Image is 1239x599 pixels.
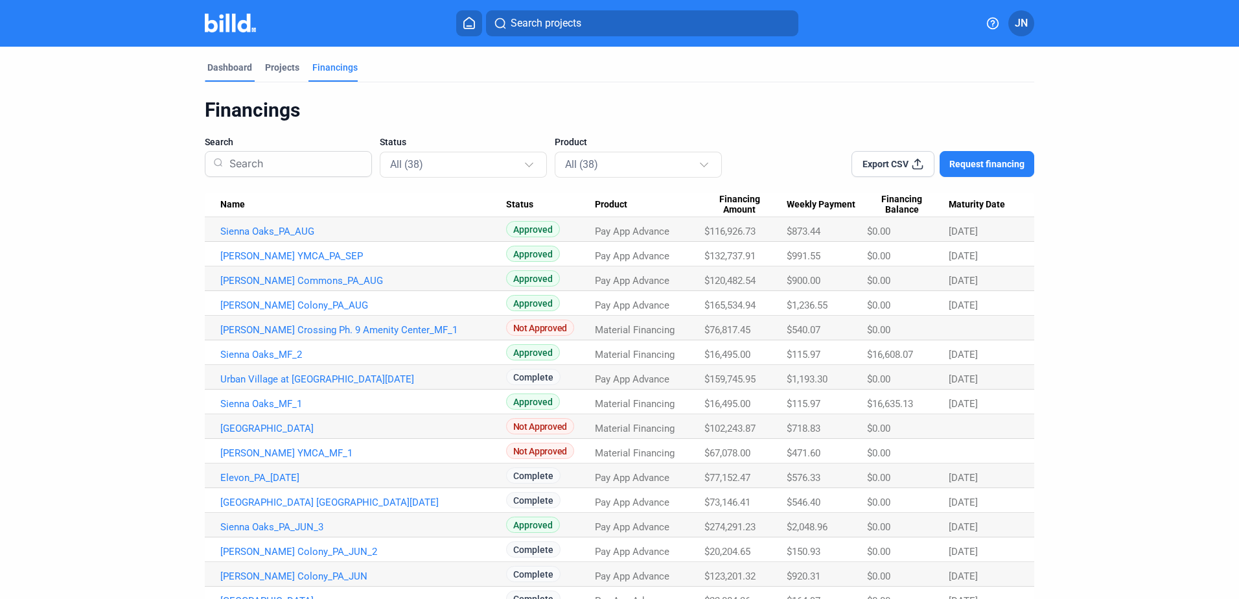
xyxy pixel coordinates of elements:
span: Status [506,199,533,211]
span: Approved [506,270,560,287]
span: Export CSV [863,158,909,170]
span: Not Approved [506,320,574,336]
span: [DATE] [949,226,978,237]
span: $0.00 [867,275,890,287]
span: $0.00 [867,250,890,262]
span: $540.07 [787,324,820,336]
span: $102,243.87 [704,423,756,434]
a: [PERSON_NAME] Colony_PA_AUG [220,299,506,311]
span: [DATE] [949,521,978,533]
span: Pay App Advance [595,226,669,237]
span: $1,193.30 [787,373,828,385]
a: Sienna Oaks_MF_2 [220,349,506,360]
span: $873.44 [787,226,820,237]
div: Name [220,199,506,211]
span: Approved [506,295,560,311]
mat-select-trigger: All (38) [565,158,598,170]
span: $123,201.32 [704,570,756,582]
span: Approved [506,221,560,237]
span: $546.40 [787,497,820,508]
span: Approved [506,393,560,410]
a: [PERSON_NAME] Commons_PA_AUG [220,275,506,287]
span: $0.00 [867,373,890,385]
span: $900.00 [787,275,820,287]
span: [DATE] [949,398,978,410]
span: JN [1015,16,1028,31]
span: $150.93 [787,546,820,558]
span: $73,146.41 [704,497,750,508]
span: Financing Balance [867,194,937,216]
span: [DATE] [949,250,978,262]
span: $20,204.65 [704,546,750,558]
span: Approved [506,517,560,533]
span: Pay App Advance [595,472,669,484]
span: $0.00 [867,299,890,311]
div: Maturity Date [949,199,1019,211]
a: [PERSON_NAME] YMCA_MF_1 [220,447,506,459]
span: Weekly Payment [787,199,855,211]
button: JN [1008,10,1034,36]
span: $0.00 [867,497,890,508]
span: $67,078.00 [704,447,750,459]
span: Product [555,135,587,148]
a: [GEOGRAPHIC_DATA] [220,423,506,434]
span: $77,152.47 [704,472,750,484]
div: Financing Amount [704,194,786,216]
mat-select-trigger: All (38) [390,158,423,170]
span: $0.00 [867,570,890,582]
span: Not Approved [506,418,574,434]
span: Pay App Advance [595,373,669,385]
span: $920.31 [787,570,820,582]
span: $16,495.00 [704,349,750,360]
a: [PERSON_NAME] Colony_PA_JUN [220,570,506,582]
span: [DATE] [949,546,978,558]
a: Sienna Oaks_PA_JUN_3 [220,521,506,533]
span: Material Financing [595,349,675,360]
span: [DATE] [949,497,978,508]
span: Pay App Advance [595,497,669,508]
span: [DATE] [949,349,978,360]
span: $16,608.07 [867,349,913,360]
span: Pay App Advance [595,275,669,287]
input: Search [224,147,364,181]
span: [DATE] [949,373,978,385]
span: Pay App Advance [595,546,669,558]
span: $1,236.55 [787,299,828,311]
span: $120,482.54 [704,275,756,287]
div: Weekly Payment [787,199,867,211]
span: Request financing [949,158,1025,170]
span: Pay App Advance [595,570,669,582]
span: Pay App Advance [595,250,669,262]
div: Financings [312,61,358,74]
span: $132,737.91 [704,250,756,262]
span: $471.60 [787,447,820,459]
button: Search projects [486,10,798,36]
span: $991.55 [787,250,820,262]
span: Financing Amount [704,194,774,216]
span: $0.00 [867,521,890,533]
span: Material Financing [595,447,675,459]
span: Complete [506,566,561,582]
span: $76,817.45 [704,324,750,336]
span: $0.00 [867,546,890,558]
span: Material Financing [595,324,675,336]
span: $159,745.95 [704,373,756,385]
span: $16,495.00 [704,398,750,410]
span: Complete [506,369,561,385]
a: Sienna Oaks_PA_AUG [220,226,506,237]
span: [DATE] [949,570,978,582]
a: [PERSON_NAME] Crossing Ph. 9 Amenity Center_MF_1 [220,324,506,336]
span: $274,291.23 [704,521,756,533]
span: $0.00 [867,324,890,336]
span: Search [205,135,233,148]
span: Product [595,199,627,211]
div: Projects [265,61,299,74]
button: Export CSV [851,151,934,177]
a: Urban Village at [GEOGRAPHIC_DATA][DATE] [220,373,506,385]
span: Search projects [511,16,581,31]
a: Elevon_PA_[DATE] [220,472,506,484]
span: Name [220,199,245,211]
span: Pay App Advance [595,521,669,533]
span: Material Financing [595,423,675,434]
span: $2,048.96 [787,521,828,533]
